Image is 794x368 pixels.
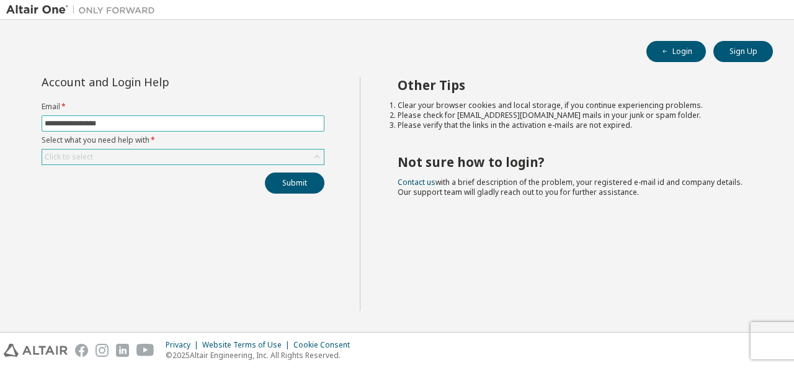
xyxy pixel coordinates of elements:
[42,102,324,112] label: Email
[398,110,751,120] li: Please check for [EMAIL_ADDRESS][DOMAIN_NAME] mails in your junk or spam folder.
[116,344,129,357] img: linkedin.svg
[713,41,773,62] button: Sign Up
[293,340,357,350] div: Cookie Consent
[398,77,751,93] h2: Other Tips
[646,41,706,62] button: Login
[398,120,751,130] li: Please verify that the links in the activation e-mails are not expired.
[166,340,202,350] div: Privacy
[42,150,324,164] div: Click to select
[96,344,109,357] img: instagram.svg
[398,177,743,197] span: with a brief description of the problem, your registered e-mail id and company details. Our suppo...
[42,135,324,145] label: Select what you need help with
[265,173,324,194] button: Submit
[75,344,88,357] img: facebook.svg
[42,77,268,87] div: Account and Login Help
[4,344,68,357] img: altair_logo.svg
[136,344,154,357] img: youtube.svg
[398,177,435,187] a: Contact us
[398,154,751,170] h2: Not sure how to login?
[6,4,161,16] img: Altair One
[45,152,93,162] div: Click to select
[202,340,293,350] div: Website Terms of Use
[166,350,357,361] p: © 2025 Altair Engineering, Inc. All Rights Reserved.
[398,101,751,110] li: Clear your browser cookies and local storage, if you continue experiencing problems.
